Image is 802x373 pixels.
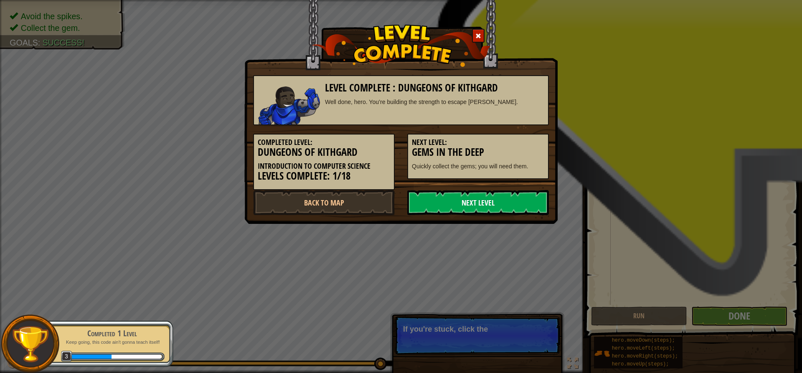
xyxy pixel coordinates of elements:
img: level_complete.png [312,25,491,67]
h3: Dungeons of Kithgard [258,147,390,158]
img: trophy.png [11,325,49,363]
div: Well done, hero. You’re building the strength to escape [PERSON_NAME]. [325,98,544,106]
h3: Level Complete : Dungeons of Kithgard [325,82,544,94]
h5: Completed Level: [258,138,390,147]
div: Completed 1 Level [59,327,165,339]
h5: Introduction to Computer Science [258,162,390,170]
h3: Gems in the Deep [412,147,544,158]
h5: Next Level: [412,138,544,147]
a: Next Level [407,190,549,215]
h3: Levels Complete: 1/18 [258,170,390,182]
a: Back to Map [253,190,395,215]
span: 3 [61,351,72,362]
img: stalwart.png [258,86,320,124]
p: Quickly collect the gems; you will need them. [412,162,544,170]
p: Keep going, this code ain't gonna teach itself! [59,339,165,345]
